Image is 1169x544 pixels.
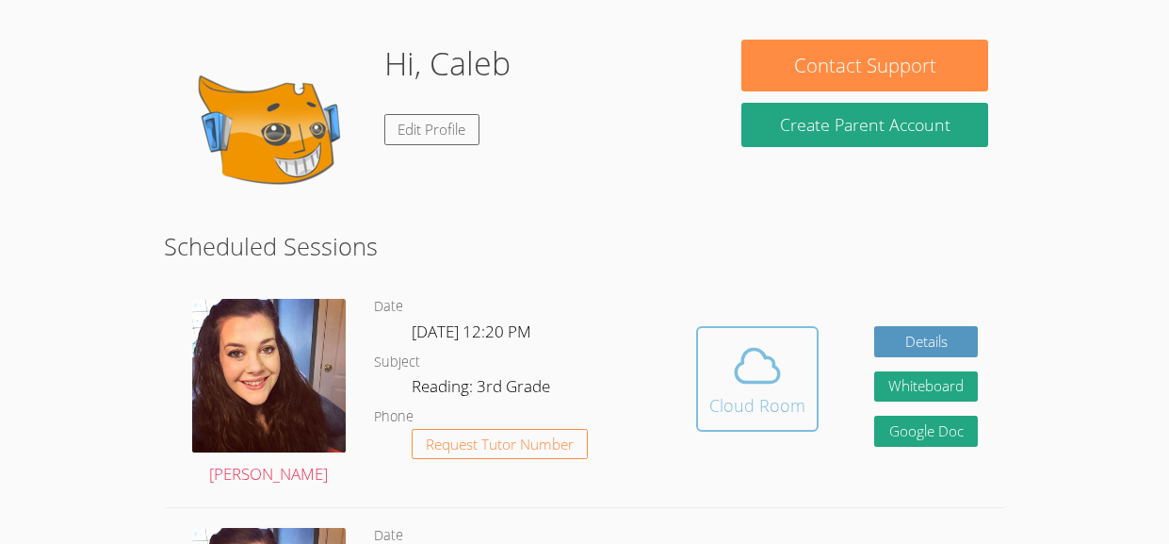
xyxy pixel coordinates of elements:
[412,373,554,405] dd: Reading: 3rd Grade
[412,321,531,342] span: [DATE] 12:20 PM
[192,299,346,453] img: avatar.png
[374,295,403,319] dt: Date
[412,429,588,460] button: Request Tutor Number
[874,416,978,447] a: Google Doc
[384,114,480,145] a: Edit Profile
[874,326,978,357] a: Details
[374,405,414,429] dt: Phone
[696,326,819,432] button: Cloud Room
[709,392,805,419] div: Cloud Room
[374,351,420,374] dt: Subject
[384,40,511,88] h1: Hi, Caleb
[164,228,1006,264] h2: Scheduled Sessions
[181,40,369,228] img: default.png
[741,103,988,147] button: Create Parent Account
[874,371,978,403] button: Whiteboard
[192,299,346,488] a: [PERSON_NAME]
[426,437,574,452] span: Request Tutor Number
[741,40,988,91] button: Contact Support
